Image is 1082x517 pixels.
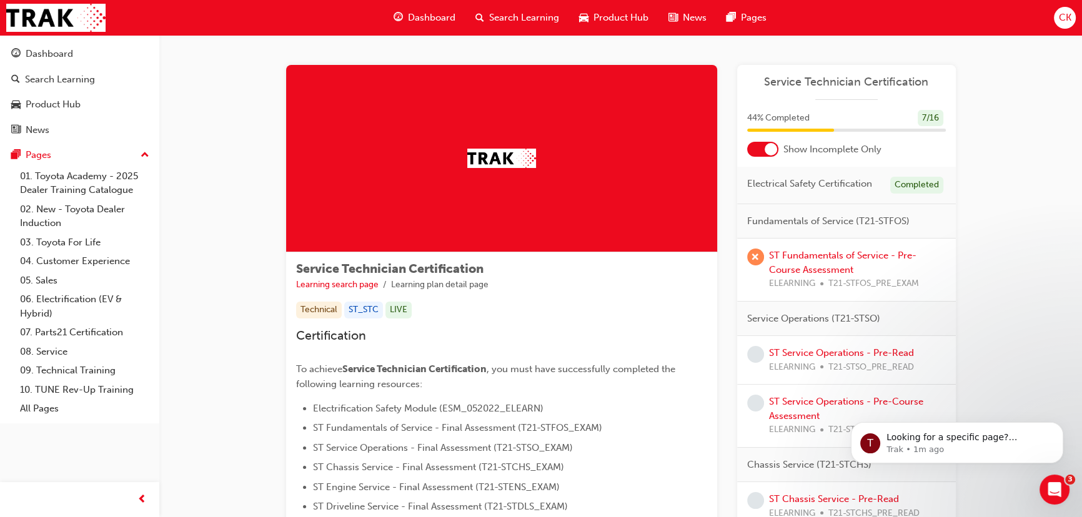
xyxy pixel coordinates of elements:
[15,323,154,342] a: 07. Parts21 Certification
[26,97,81,112] div: Product Hub
[15,380,154,400] a: 10. TUNE Rev-Up Training
[15,290,154,323] a: 06. Electrification (EV & Hybrid)
[137,492,147,508] span: prev-icon
[741,11,767,25] span: Pages
[467,149,536,168] img: Trak
[344,302,383,318] div: ST_STC
[747,214,910,229] span: Fundamentals of Service (T21-STFOS)
[1065,475,1075,485] span: 3
[15,233,154,252] a: 03. Toyota For Life
[747,111,810,126] span: 44 % Completed
[5,144,154,167] button: Pages
[5,42,154,66] a: Dashboard
[296,328,366,343] span: Certification
[296,262,484,276] span: Service Technician Certification
[569,5,658,31] a: car-iconProduct Hub
[25,72,95,87] div: Search Learning
[832,396,1082,483] iframe: Intercom notifications message
[11,99,21,111] span: car-icon
[313,461,564,473] span: ST Chassis Service - Final Assessment (T21-STCHS_EXAM)
[5,119,154,142] a: News
[11,125,21,136] span: news-icon
[26,47,73,61] div: Dashboard
[769,347,914,358] a: ST Service Operations - Pre-Read
[579,10,588,26] span: car-icon
[5,93,154,116] a: Product Hub
[5,68,154,91] a: Search Learning
[1058,11,1071,25] span: CK
[918,110,943,127] div: 7 / 16
[15,342,154,362] a: 08. Service
[747,177,872,191] span: Electrical Safety Certification
[313,442,573,453] span: ST Service Operations - Final Assessment (T21-STSO_EXAM)
[15,399,154,418] a: All Pages
[15,167,154,200] a: 01. Toyota Academy - 2025 Dealer Training Catalogue
[769,360,815,375] span: ELEARNING
[394,10,403,26] span: guage-icon
[296,363,678,390] span: , you must have successfully completed the following learning resources:
[593,11,648,25] span: Product Hub
[296,279,379,290] a: Learning search page
[890,177,943,194] div: Completed
[384,5,465,31] a: guage-iconDashboard
[26,148,51,162] div: Pages
[296,363,342,375] span: To achieve
[1054,7,1076,29] button: CK
[828,423,915,437] span: T21-STSO_PRE_EXAM
[769,396,923,421] a: ST Service Operations - Pre-Course Assessment
[828,360,914,375] span: T21-STSO_PRE_READ
[747,492,764,509] span: learningRecordVerb_NONE-icon
[26,123,49,137] div: News
[747,395,764,411] span: learningRecordVerb_NONE-icon
[15,361,154,380] a: 09. Technical Training
[717,5,777,31] a: pages-iconPages
[747,346,764,363] span: learningRecordVerb_NONE-icon
[11,49,21,60] span: guage-icon
[769,493,899,505] a: ST Chassis Service - Pre-Read
[313,403,543,414] span: Electrification Safety Module (ESM_052022_ELEARN)
[296,302,342,318] div: Technical
[141,147,149,164] span: up-icon
[15,252,154,271] a: 04. Customer Experience
[769,423,815,437] span: ELEARNING
[342,363,487,375] span: Service Technician Certification
[11,74,20,86] span: search-icon
[313,422,602,433] span: ST Fundamentals of Service - Final Assessment (T21-STFOS_EXAM)
[769,277,815,291] span: ELEARNING
[385,302,412,318] div: LIVE
[313,481,560,493] span: ST Engine Service - Final Assessment (T21-STENS_EXAM)
[15,200,154,233] a: 02. New - Toyota Dealer Induction
[475,10,484,26] span: search-icon
[11,150,21,161] span: pages-icon
[683,11,707,25] span: News
[15,271,154,290] a: 05. Sales
[1040,475,1070,505] iframe: Intercom live chat
[668,10,678,26] span: news-icon
[313,501,568,512] span: ST Driveline Service - Final Assessment (T21-STDLS_EXAM)
[391,278,489,292] li: Learning plan detail page
[747,75,946,89] a: Service Technician Certification
[6,4,106,32] img: Trak
[408,11,455,25] span: Dashboard
[747,458,871,472] span: Chassis Service (T21-STCHS)
[747,249,764,265] span: learningRecordVerb_FAIL-icon
[747,312,880,326] span: Service Operations (T21-STSO)
[465,5,569,31] a: search-iconSearch Learning
[489,11,559,25] span: Search Learning
[783,142,881,157] span: Show Incomplete Only
[769,250,916,275] a: ST Fundamentals of Service - Pre-Course Assessment
[727,10,736,26] span: pages-icon
[828,277,919,291] span: T21-STFOS_PRE_EXAM
[658,5,717,31] a: news-iconNews
[5,40,154,144] button: DashboardSearch LearningProduct HubNews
